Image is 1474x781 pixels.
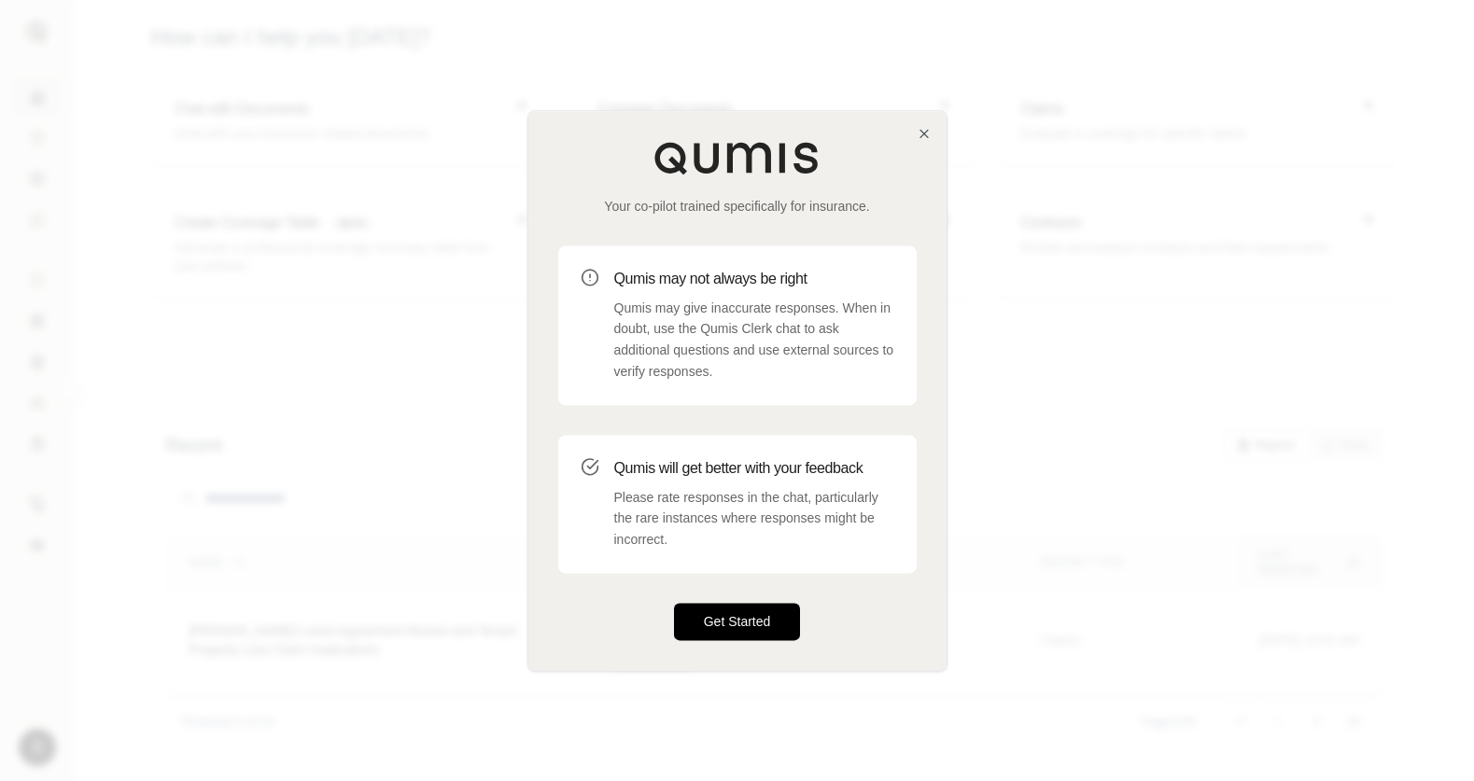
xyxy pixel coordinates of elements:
p: Qumis may give inaccurate responses. When in doubt, use the Qumis Clerk chat to ask additional qu... [614,298,894,383]
button: Get Started [674,603,801,640]
h3: Qumis may not always be right [614,268,894,290]
p: Your co-pilot trained specifically for insurance. [558,197,917,216]
img: Qumis Logo [653,141,821,174]
h3: Qumis will get better with your feedback [614,457,894,480]
p: Please rate responses in the chat, particularly the rare instances where responses might be incor... [614,487,894,551]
